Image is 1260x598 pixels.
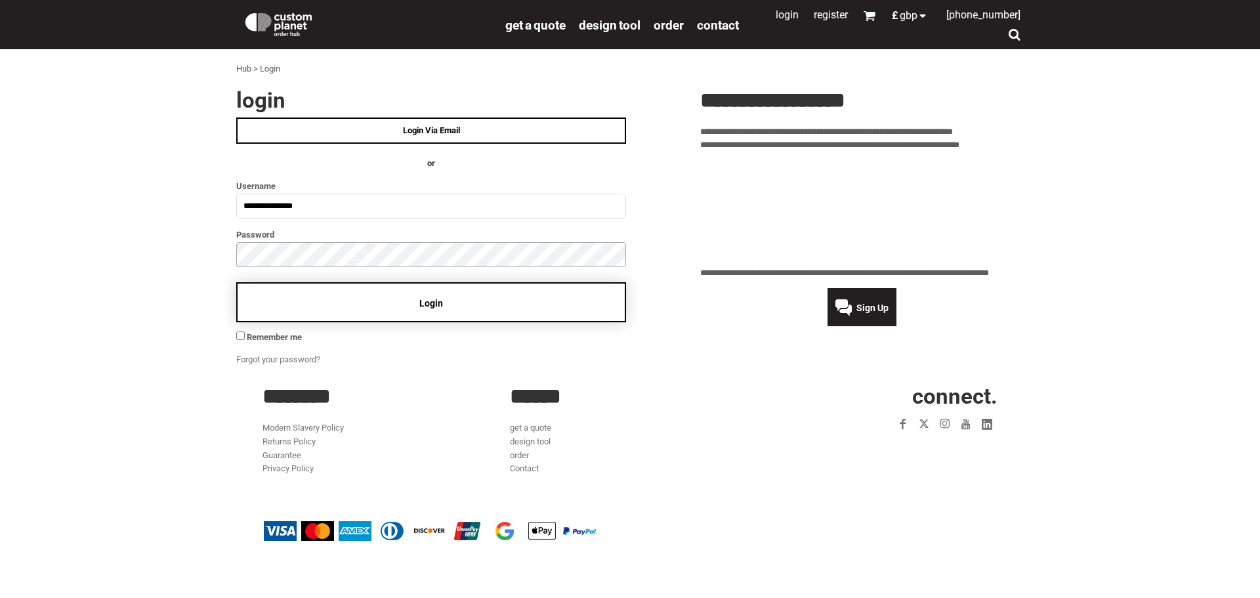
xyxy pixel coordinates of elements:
[236,227,626,242] label: Password
[758,385,997,407] h2: CONNECT.
[236,3,499,43] a: Custom Planet
[697,18,739,33] span: Contact
[339,521,371,541] img: American Express
[247,332,302,342] span: Remember me
[488,521,521,541] img: Google Pay
[816,442,997,458] iframe: Customer reviews powered by Trustpilot
[236,179,626,194] label: Username
[526,521,558,541] img: Apple Pay
[510,437,551,446] a: design tool
[262,463,314,473] a: Privacy Policy
[253,62,258,76] div: >
[403,125,460,135] span: Login Via Email
[376,521,409,541] img: Diners Club
[510,423,551,433] a: get a quote
[264,521,297,541] img: Visa
[892,11,900,21] span: £
[856,303,889,313] span: Sign Up
[654,18,684,33] span: order
[579,18,640,33] span: design tool
[236,64,251,74] a: Hub
[236,331,245,340] input: Remember me
[697,17,739,32] a: Contact
[419,298,443,309] span: Login
[776,9,799,21] a: Login
[262,450,301,460] a: Guarantee
[700,160,1024,259] iframe: Customer reviews powered by Trustpilot
[451,521,484,541] img: China UnionPay
[236,117,626,144] a: Login Via Email
[946,9,1020,21] span: [PHONE_NUMBER]
[579,17,640,32] a: design tool
[563,527,596,535] img: PayPal
[236,89,626,111] h2: Login
[236,157,626,171] h4: OR
[900,11,917,21] span: GBP
[243,10,314,36] img: Custom Planet
[262,423,344,433] a: Modern Slavery Policy
[505,17,566,32] a: get a quote
[654,17,684,32] a: order
[301,521,334,541] img: Mastercard
[505,18,566,33] span: get a quote
[510,450,529,460] a: order
[814,9,848,21] a: Register
[236,354,320,364] a: Forgot your password?
[510,463,539,473] a: Contact
[262,437,316,446] a: Returns Policy
[260,62,280,76] div: Login
[413,521,446,541] img: Discover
